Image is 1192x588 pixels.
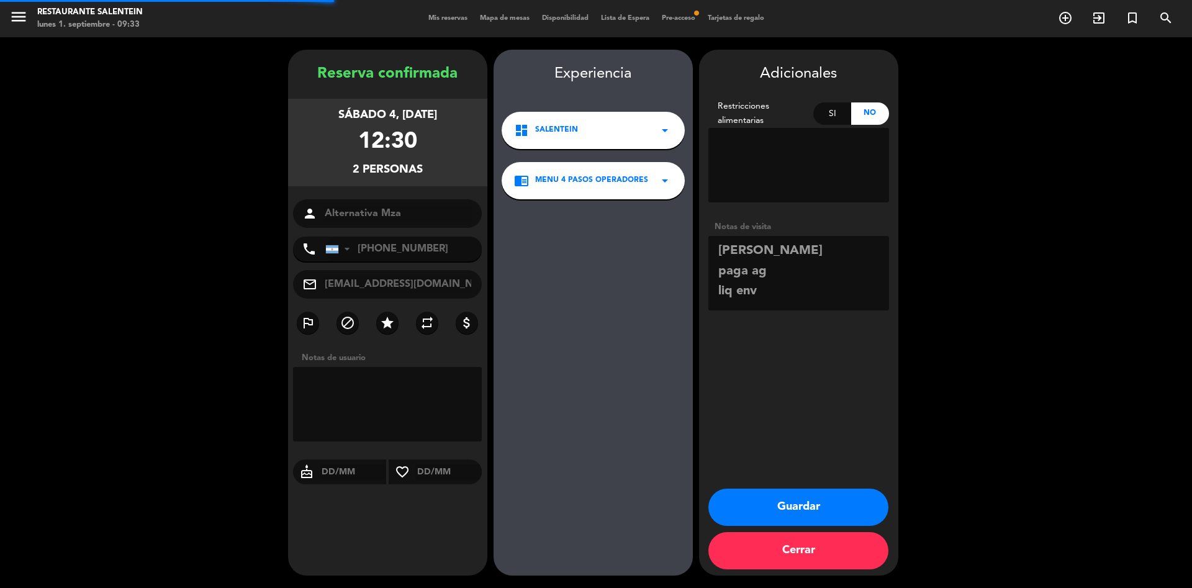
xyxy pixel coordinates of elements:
[494,62,693,86] div: Experiencia
[338,106,437,124] div: sábado 4, [DATE]
[708,532,888,569] button: Cerrar
[851,102,889,125] div: No
[9,7,28,30] button: menu
[340,315,355,330] i: block
[657,123,672,138] i: arrow_drop_down
[1091,11,1106,25] i: exit_to_app
[693,9,700,17] span: fiber_manual_record
[353,161,423,179] div: 2 personas
[300,315,315,330] i: outlined_flag
[293,464,320,479] i: cake
[326,237,354,261] div: Argentina: +54
[708,489,888,526] button: Guardar
[37,6,143,19] div: Restaurante Salentein
[288,62,487,86] div: Reserva confirmada
[657,173,672,188] i: arrow_drop_down
[474,15,536,22] span: Mapa de mesas
[656,15,702,22] span: Pre-acceso
[302,206,317,221] i: person
[37,19,143,31] div: lunes 1. septiembre - 09:33
[302,242,317,256] i: phone
[302,277,317,292] i: mail_outline
[708,99,814,128] div: Restricciones alimentarias
[416,464,482,480] input: DD/MM
[1158,11,1173,25] i: search
[422,15,474,22] span: Mis reservas
[708,62,889,86] div: Adicionales
[296,351,487,364] div: Notas de usuario
[813,102,851,125] div: Si
[380,315,395,330] i: star
[536,15,595,22] span: Disponibilidad
[1058,11,1073,25] i: add_circle_outline
[459,315,474,330] i: attach_money
[320,464,387,480] input: DD/MM
[708,220,889,233] div: Notas de visita
[420,315,435,330] i: repeat
[535,124,578,137] span: Salentein
[358,124,417,161] div: 12:30
[514,173,529,188] i: chrome_reader_mode
[702,15,770,22] span: Tarjetas de regalo
[514,123,529,138] i: dashboard
[389,464,416,479] i: favorite_border
[1125,11,1140,25] i: turned_in_not
[535,174,648,187] span: Menu 4 pasos operadores
[9,7,28,26] i: menu
[595,15,656,22] span: Lista de Espera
